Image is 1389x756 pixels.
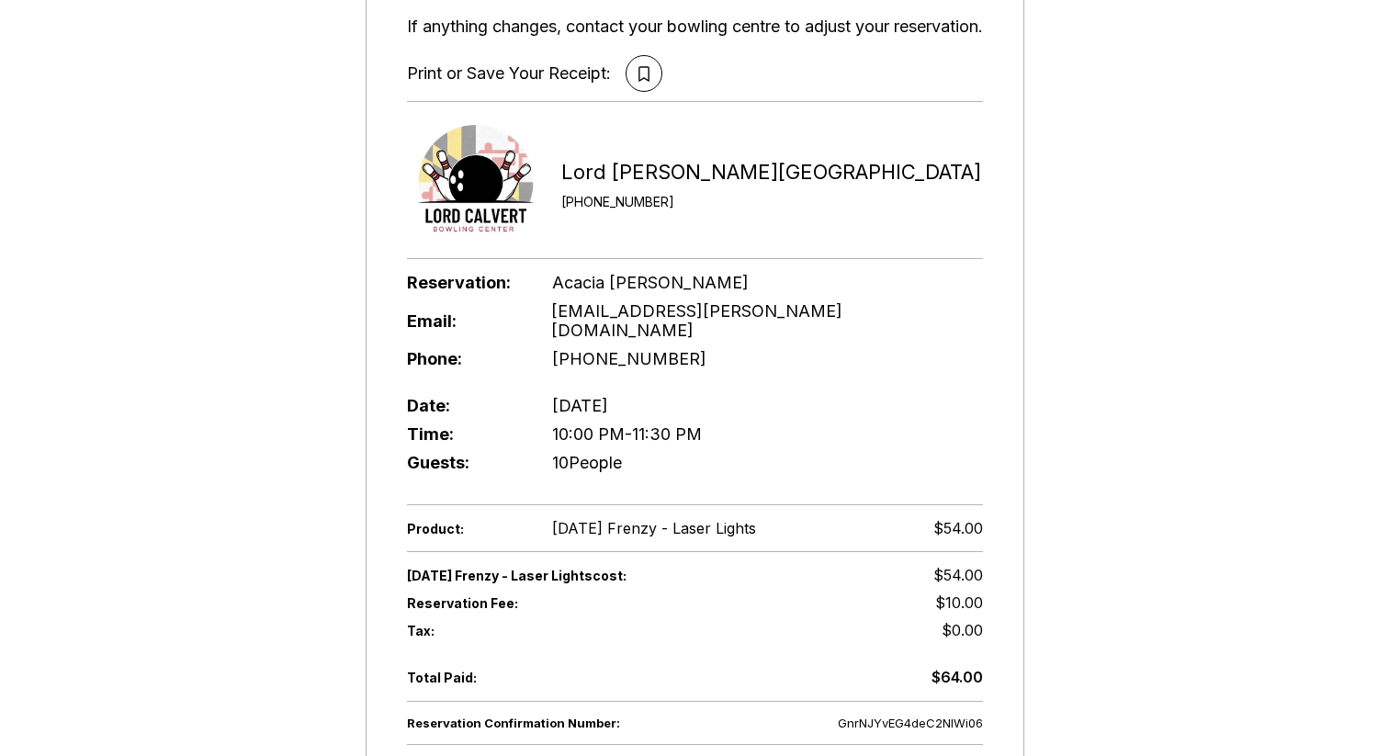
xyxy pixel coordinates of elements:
[552,349,706,368] span: [PHONE_NUMBER]
[552,453,622,472] span: 10 People
[407,521,522,536] span: Product:
[935,593,983,612] span: $10.00
[407,453,522,472] span: Guests:
[407,670,522,685] span: Total Paid:
[407,63,611,84] div: Print or Save Your Receipt:
[407,716,695,730] span: Reservation Confirmation Number:
[407,349,522,368] span: Phone:
[407,17,983,37] div: If anything changes, contact your bowling centre to adjust your reservation.
[561,160,981,185] div: Lord [PERSON_NAME][GEOGRAPHIC_DATA]
[932,667,983,687] div: $64.00
[942,621,983,639] span: $0.00
[407,396,522,415] span: Date:
[561,194,981,209] div: [PHONE_NUMBER]
[626,55,662,92] button: print reservation as PDF
[551,301,982,340] span: [EMAIL_ADDRESS][PERSON_NAME][DOMAIN_NAME]
[407,568,695,583] span: [DATE] Frenzy - Laser Lights cost:
[407,311,522,331] span: Email:
[552,424,702,444] span: 10:00 PM - 11:30 PM
[407,111,545,249] img: Lord Calvert Bowling Center
[552,273,749,292] span: Acacia [PERSON_NAME]
[407,623,522,638] span: Tax:
[933,519,983,537] span: $54.00
[407,273,522,292] span: Reservation:
[407,424,522,444] span: Time:
[933,566,983,584] span: $54.00
[407,595,695,611] span: Reservation Fee:
[552,519,756,537] span: [DATE] Frenzy - Laser Lights
[838,716,983,730] span: GnrNJYvEG4deC2NlWi06
[552,396,608,415] span: [DATE]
